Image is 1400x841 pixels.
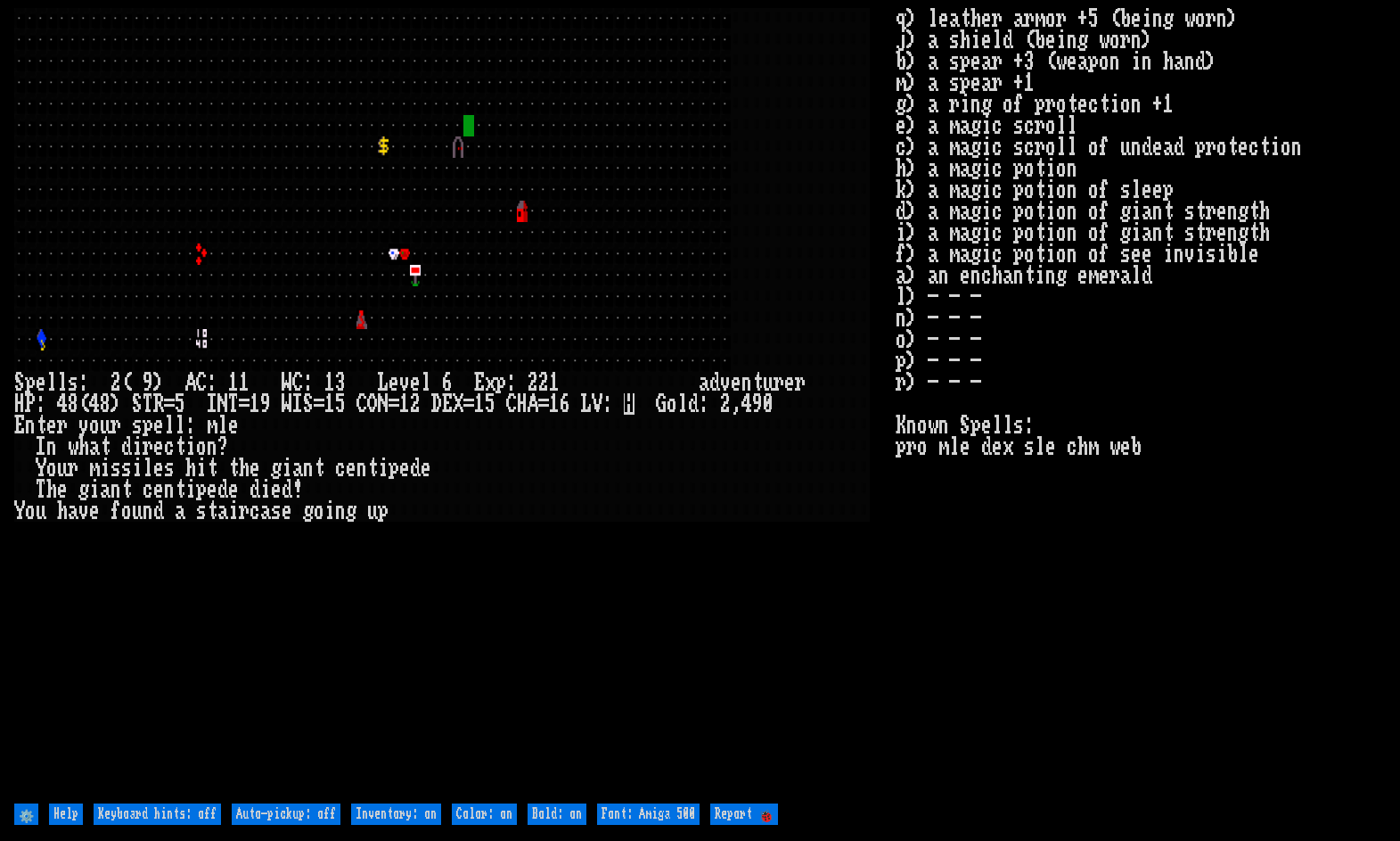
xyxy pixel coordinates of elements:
[709,372,720,393] div: d
[592,393,602,415] div: V
[207,479,217,500] div: e
[656,393,667,415] div: G
[132,500,143,522] div: u
[346,500,356,522] div: g
[132,458,143,479] div: i
[175,393,185,415] div: 5
[164,415,175,436] div: l
[335,500,346,522] div: n
[121,458,132,479] div: s
[282,458,292,479] div: i
[324,393,335,415] div: 1
[517,393,528,415] div: H
[111,372,121,393] div: 2
[196,458,207,479] div: i
[89,415,100,436] div: o
[314,458,324,479] div: t
[132,415,143,436] div: s
[153,372,164,393] div: )
[677,393,688,415] div: l
[271,458,282,479] div: g
[207,458,217,479] div: t
[46,436,57,458] div: n
[581,393,592,415] div: L
[335,372,346,393] div: 3
[175,479,185,500] div: t
[421,458,431,479] div: e
[292,372,303,393] div: C
[763,393,774,415] div: 0
[25,372,36,393] div: p
[389,393,399,415] div: =
[164,458,175,479] div: s
[474,393,485,415] div: 1
[207,393,217,415] div: I
[153,458,164,479] div: e
[217,393,228,415] div: N
[303,393,314,415] div: S
[153,500,164,522] div: d
[303,372,314,393] div: :
[111,458,121,479] div: s
[282,372,292,393] div: W
[720,393,731,415] div: 2
[260,500,271,522] div: a
[442,372,453,393] div: 6
[228,415,239,436] div: e
[46,458,57,479] div: o
[528,372,538,393] div: 2
[335,458,346,479] div: c
[207,372,217,393] div: :
[68,372,78,393] div: s
[260,393,271,415] div: 9
[196,479,207,500] div: p
[78,415,89,436] div: y
[314,393,324,415] div: =
[143,436,153,458] div: r
[356,458,367,479] div: n
[324,500,335,522] div: i
[14,415,25,436] div: E
[324,372,335,393] div: 1
[100,393,111,415] div: 8
[774,372,784,393] div: r
[36,458,46,479] div: Y
[121,479,132,500] div: t
[196,372,207,393] div: C
[228,393,239,415] div: T
[442,393,453,415] div: E
[239,393,250,415] div: =
[463,393,474,415] div: =
[597,804,700,825] input: Font: Amiga 500
[720,372,731,393] div: v
[399,372,410,393] div: v
[314,500,324,522] div: o
[217,415,228,436] div: l
[121,500,132,522] div: o
[624,393,635,415] mark: H
[78,479,89,500] div: g
[185,436,196,458] div: i
[763,372,774,393] div: u
[389,372,399,393] div: e
[143,415,153,436] div: p
[25,500,36,522] div: o
[185,415,196,436] div: :
[175,500,185,522] div: a
[175,436,185,458] div: t
[410,458,421,479] div: d
[68,500,78,522] div: a
[89,436,100,458] div: a
[378,458,389,479] div: i
[367,458,378,479] div: t
[89,393,100,415] div: 4
[185,372,196,393] div: A
[538,393,549,415] div: =
[752,372,763,393] div: t
[121,436,132,458] div: d
[57,458,68,479] div: u
[111,500,121,522] div: f
[46,372,57,393] div: l
[78,393,89,415] div: (
[89,458,100,479] div: m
